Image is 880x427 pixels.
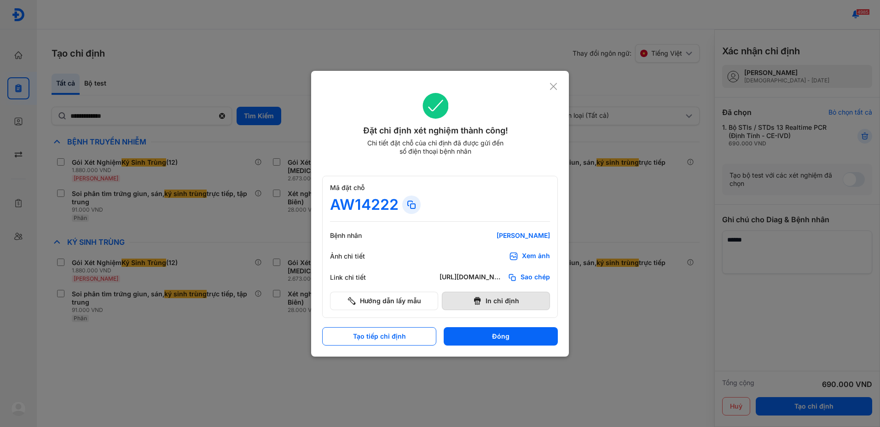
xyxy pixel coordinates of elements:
div: Đặt chỉ định xét nghiệm thành công! [322,124,549,137]
div: Mã đặt chỗ [330,184,550,192]
div: Link chi tiết [330,273,385,282]
button: Đóng [444,327,558,346]
button: Hướng dẫn lấy mẫu [330,292,438,310]
div: Ảnh chi tiết [330,252,385,260]
div: Chi tiết đặt chỗ của chỉ định đã được gửi đến số điện thoại bệnh nhân [363,139,508,156]
span: Sao chép [521,273,550,282]
button: Tạo tiếp chỉ định [322,327,436,346]
div: AW14222 [330,196,399,214]
div: [URL][DOMAIN_NAME] [440,273,504,282]
div: [PERSON_NAME] [440,231,550,240]
button: In chỉ định [442,292,550,310]
div: Bệnh nhân [330,231,385,240]
div: Xem ảnh [522,252,550,261]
